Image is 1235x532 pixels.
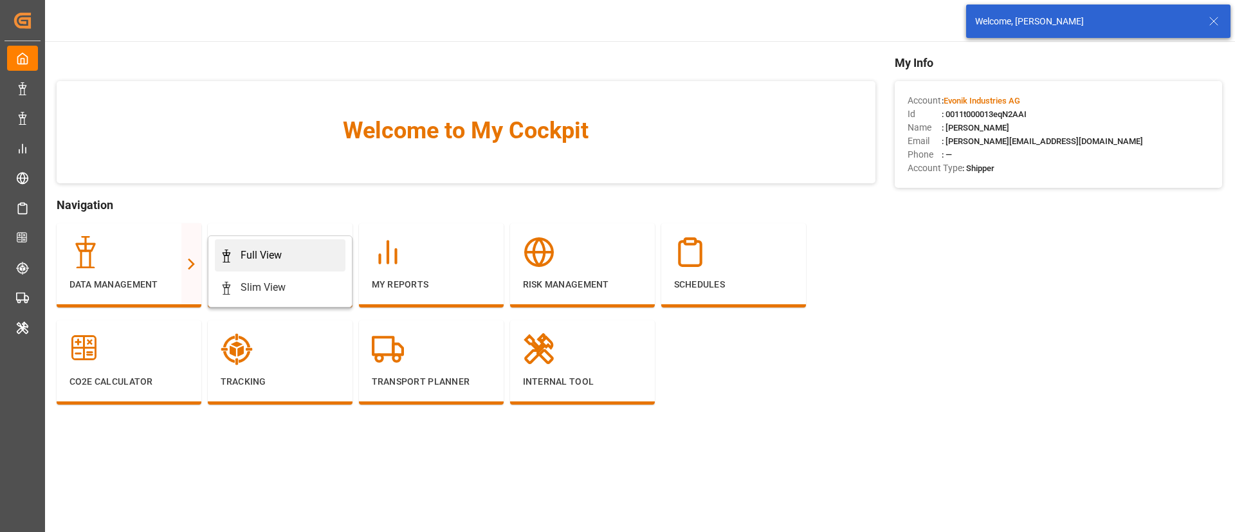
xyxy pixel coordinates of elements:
[674,278,793,291] p: Schedules
[942,96,1020,105] span: :
[215,271,345,304] a: Slim View
[908,94,942,107] span: Account
[221,375,340,389] p: Tracking
[975,15,1196,28] div: Welcome, [PERSON_NAME]
[962,163,994,173] span: : Shipper
[372,278,491,291] p: My Reports
[944,96,1020,105] span: Evonik Industries AG
[908,121,942,134] span: Name
[523,375,642,389] p: Internal Tool
[372,375,491,389] p: Transport Planner
[895,54,1222,71] span: My Info
[942,136,1143,146] span: : [PERSON_NAME][EMAIL_ADDRESS][DOMAIN_NAME]
[69,375,188,389] p: CO2e Calculator
[241,280,286,295] div: Slim View
[215,239,345,271] a: Full View
[57,196,875,214] span: Navigation
[908,161,962,175] span: Account Type
[908,148,942,161] span: Phone
[942,109,1027,119] span: : 0011t000013eqN2AAI
[69,278,188,291] p: Data Management
[82,113,850,148] span: Welcome to My Cockpit
[908,107,942,121] span: Id
[942,123,1009,133] span: : [PERSON_NAME]
[908,134,942,148] span: Email
[942,150,952,160] span: : —
[523,278,642,291] p: Risk Management
[241,248,282,263] div: Full View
